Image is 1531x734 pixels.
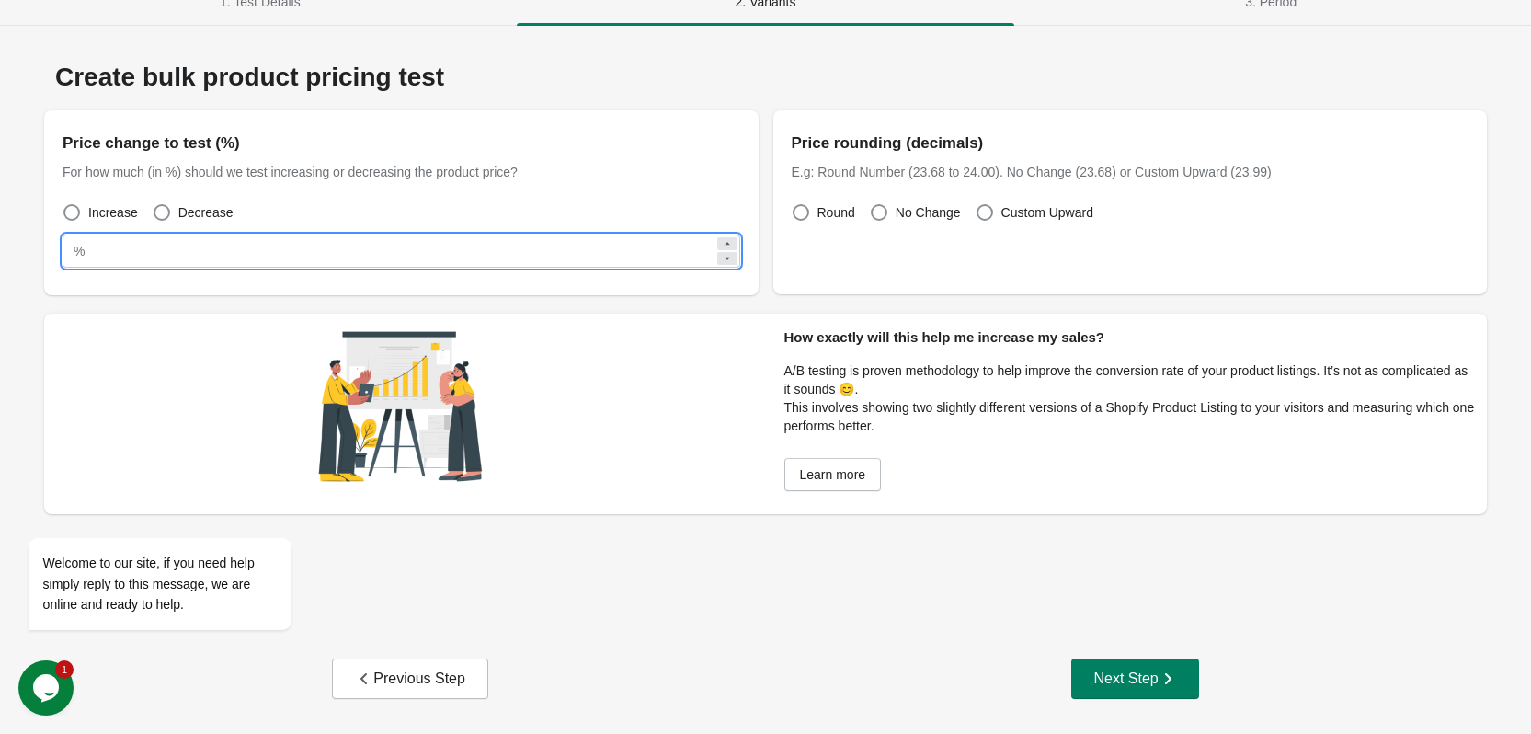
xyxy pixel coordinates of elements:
[178,203,234,222] span: Decrease
[88,203,138,222] span: Increase
[784,314,1477,361] div: How exactly will this help me increase my sales?
[792,163,1469,181] div: E.g: Round Number (23.68 to 24.00). No Change (23.68) or Custom Upward (23.99)
[18,372,349,651] iframe: chat widget
[817,203,855,222] span: Round
[44,63,1487,92] div: Create bulk product pricing test
[1071,659,1198,699] button: Next Step
[63,129,740,158] div: Price change to test (%)
[784,398,1477,435] p: This involves showing two slightly different versions of a Shopify Product Listing to your visito...
[18,660,77,716] iframe: chat widget
[792,129,1469,158] div: Price rounding (decimals)
[332,659,488,699] button: Previous Step
[800,467,866,482] span: Learn more
[1093,670,1176,688] div: Next Step
[355,670,465,688] div: Previous Step
[784,458,882,491] a: Learn more
[784,361,1477,398] p: A/B testing is proven methodology to help improve the conversion rate of your product listings. I...
[1001,203,1093,222] span: Custom Upward
[896,203,961,222] span: No Change
[63,163,740,181] div: For how much (in %) should we test increasing or decreasing the product price?
[74,240,85,262] div: %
